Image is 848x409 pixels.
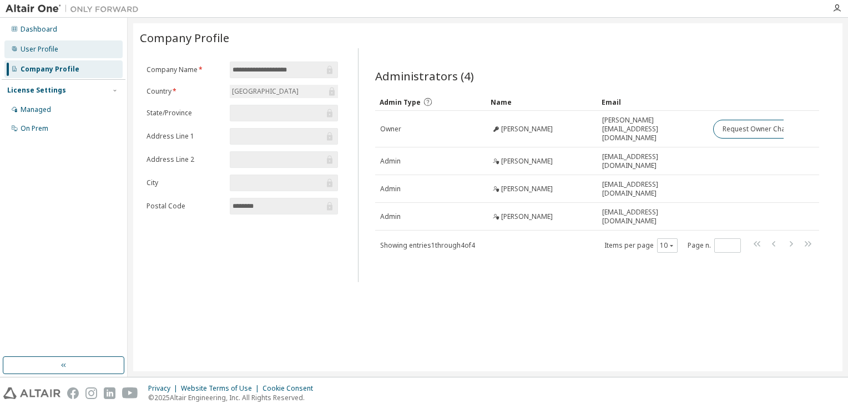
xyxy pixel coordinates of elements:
button: 10 [660,241,675,250]
label: Address Line 1 [147,132,223,141]
span: Admin [380,185,401,193]
label: Address Line 2 [147,155,223,164]
span: [PERSON_NAME] [501,125,553,134]
div: [GEOGRAPHIC_DATA] [230,85,338,98]
div: License Settings [7,86,66,95]
span: [PERSON_NAME][EMAIL_ADDRESS][DOMAIN_NAME] [602,116,703,142]
span: [PERSON_NAME] [501,157,553,166]
span: Items per page [604,238,678,253]
label: Country [147,87,223,96]
div: Name [491,93,593,111]
img: youtube.svg [122,387,138,399]
span: [PERSON_NAME] [501,185,553,193]
span: Company Profile [140,30,229,45]
div: Company Profile [21,65,79,74]
div: Website Terms of Use [181,384,263,393]
button: Request Owner Change [713,120,807,139]
div: Managed [21,105,51,114]
img: instagram.svg [85,387,97,399]
div: On Prem [21,124,48,133]
label: Company Name [147,65,223,74]
img: facebook.svg [67,387,79,399]
div: Email [602,93,704,111]
div: [GEOGRAPHIC_DATA] [230,85,300,98]
span: Showing entries 1 through 4 of 4 [380,241,475,250]
span: Admin [380,157,401,166]
span: Administrators (4) [375,68,474,84]
img: altair_logo.svg [3,387,60,399]
label: Postal Code [147,202,223,211]
img: Altair One [6,3,144,14]
span: [EMAIL_ADDRESS][DOMAIN_NAME] [602,208,703,226]
div: Privacy [148,384,181,393]
div: User Profile [21,45,58,54]
span: [PERSON_NAME] [501,212,553,221]
label: City [147,178,223,187]
span: Page n. [688,238,741,253]
img: linkedin.svg [104,387,115,399]
span: [EMAIL_ADDRESS][DOMAIN_NAME] [602,180,703,198]
span: [EMAIL_ADDRESS][DOMAIN_NAME] [602,152,703,170]
span: Admin [380,212,401,221]
span: Owner [380,125,401,134]
p: © 2025 Altair Engineering, Inc. All Rights Reserved. [148,393,320,402]
span: Admin Type [380,98,421,107]
div: Dashboard [21,25,57,34]
label: State/Province [147,109,223,117]
div: Cookie Consent [263,384,320,393]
